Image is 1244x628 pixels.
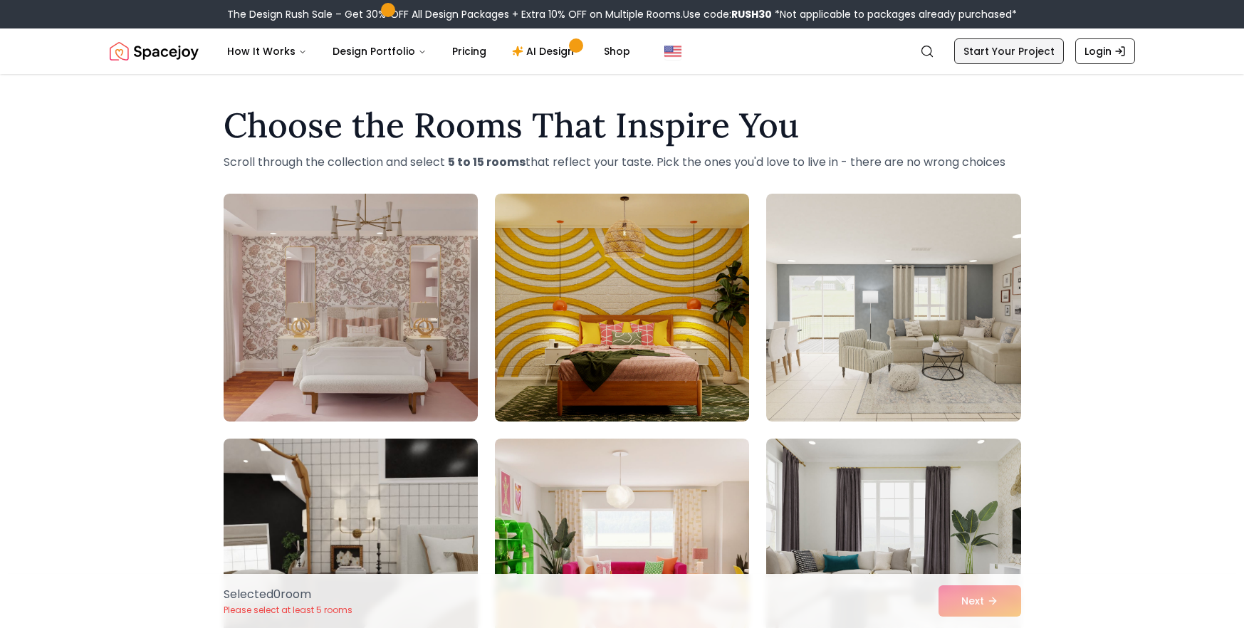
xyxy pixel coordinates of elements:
img: Spacejoy Logo [110,37,199,66]
img: Room room-3 [766,194,1020,422]
button: How It Works [216,37,318,66]
h1: Choose the Rooms That Inspire You [224,108,1021,142]
img: Room room-2 [495,194,749,422]
a: Start Your Project [954,38,1064,64]
a: Shop [592,37,642,66]
div: The Design Rush Sale – Get 30% OFF All Design Packages + Extra 10% OFF on Multiple Rooms. [227,7,1017,21]
p: Scroll through the collection and select that reflect your taste. Pick the ones you'd love to liv... [224,154,1021,171]
span: Use code: [683,7,772,21]
b: RUSH30 [731,7,772,21]
nav: Global [110,28,1135,74]
a: Pricing [441,37,498,66]
a: AI Design [501,37,590,66]
button: Design Portfolio [321,37,438,66]
img: United States [664,43,681,60]
p: Please select at least 5 rooms [224,605,352,616]
strong: 5 to 15 rooms [448,154,526,170]
p: Selected 0 room [224,586,352,603]
a: Login [1075,38,1135,64]
span: *Not applicable to packages already purchased* [772,7,1017,21]
a: Spacejoy [110,37,199,66]
img: Room room-1 [224,194,478,422]
nav: Main [216,37,642,66]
